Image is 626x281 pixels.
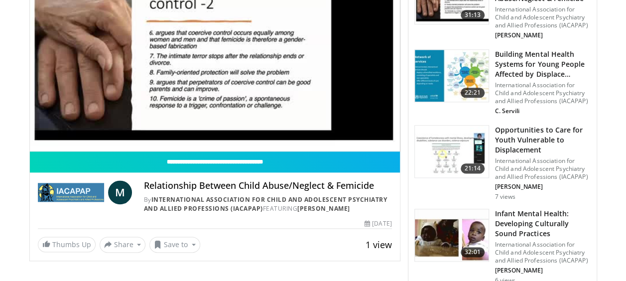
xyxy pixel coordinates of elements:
img: 69b0dd2c-0b06-4548-b981-eaa9336addea.150x105_q85_crop-smart_upscale.jpg [415,209,489,261]
p: [PERSON_NAME] [495,31,591,39]
button: Save to [149,237,200,253]
div: By FEATURING [144,195,392,213]
p: 7 views [495,193,516,201]
h3: Infant Mental Health: Developing Culturally Sound Practices [495,209,591,239]
h3: Opportunities to Care for Youth Vulnerable to Displacement [495,125,591,155]
h3: Building Mental Health Systems for Young People Affected by Displace… [495,49,591,79]
a: Thumbs Up [38,237,96,252]
span: 22:21 [461,88,485,98]
span: 1 view [366,239,392,251]
img: b90bca1c-84ea-4610-97f3-e1e19f6ffe1c.150x105_q85_crop-smart_upscale.jpg [415,50,489,102]
img: International Association for Child and Adolescent Psychiatry and Allied Professions (IACAPAP) [38,180,104,204]
button: Share [100,237,146,253]
p: International Association for Child and Adolescent Psychiatry and Allied Professions (IACAPAP) [495,241,591,265]
a: International Association for Child and Adolescent Psychiatry and Allied Professions (IACAPAP) [144,195,387,213]
p: C. Servili [495,107,591,115]
p: [PERSON_NAME] [495,183,591,191]
a: [PERSON_NAME] [297,204,350,213]
h4: Relationship Between Child Abuse/Neglect & Femicide [144,180,392,191]
span: 31:13 [461,10,485,20]
p: International Association for Child and Adolescent Psychiatry and Allied Professions (IACAPAP) [495,81,591,105]
a: M [108,180,132,204]
span: 21:14 [461,163,485,173]
p: [PERSON_NAME] [495,267,591,275]
p: International Association for Child and Adolescent Psychiatry and Allied Professions (IACAPAP) [495,157,591,181]
img: 8b2611d6-c283-482a-b01a-c0a888f5a4a7.150x105_q85_crop-smart_upscale.jpg [415,126,489,177]
a: 22:21 Building Mental Health Systems for Young People Affected by Displace… International Associa... [414,49,591,117]
p: International Association for Child and Adolescent Psychiatry and Allied Professions (IACAPAP) [495,5,591,29]
span: 32:01 [461,247,485,257]
a: 21:14 Opportunities to Care for Youth Vulnerable to Displacement International Association for Ch... [414,125,591,201]
div: [DATE] [365,219,391,228]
